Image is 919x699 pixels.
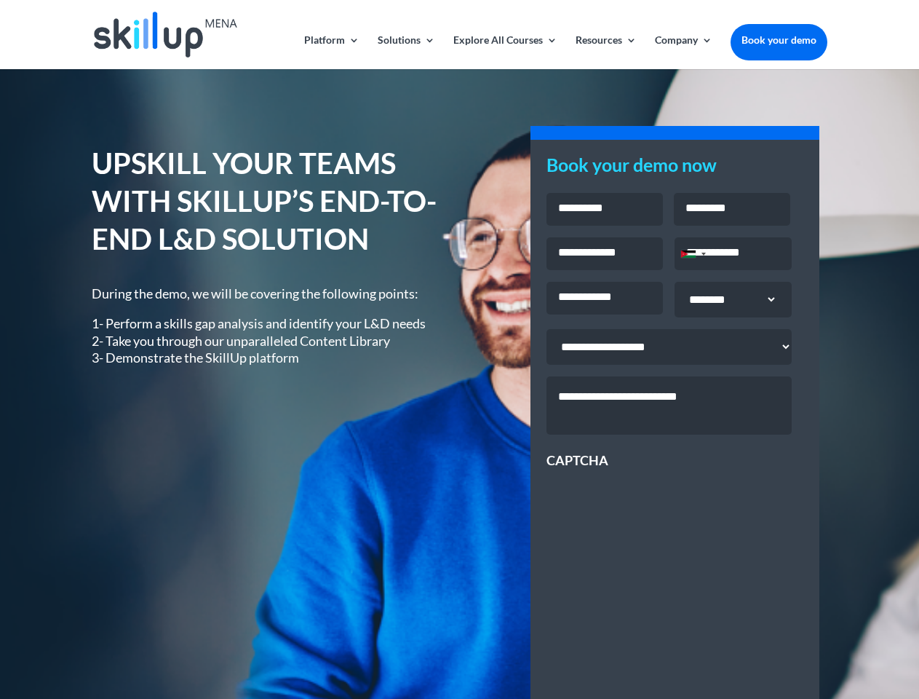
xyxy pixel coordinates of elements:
a: Company [655,35,712,69]
p: 1- Perform a skills gap analysis and identify your L&D needs 2- Take you through our unparalleled... [92,315,439,366]
a: Explore All Courses [453,35,557,69]
label: CAPTCHA [546,452,608,469]
iframe: Chat Widget [677,542,919,699]
div: Selected country [675,238,710,269]
a: Book your demo [731,24,827,56]
div: During the demo, we will be covering the following points: [92,285,439,367]
img: Skillup Mena [94,12,236,58]
h1: UPSKILL YOUR TEAMS WITH SKILLUP’S END-TO-END L&D SOLUTION [92,144,439,265]
a: Platform [304,35,359,69]
a: Resources [576,35,637,69]
a: Solutions [378,35,435,69]
h3: Book your demo now [546,156,803,181]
